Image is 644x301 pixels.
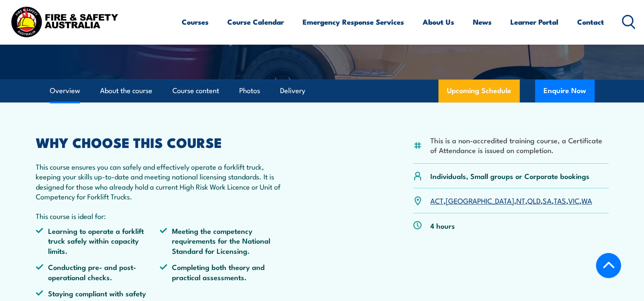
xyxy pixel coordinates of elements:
[50,80,80,102] a: Overview
[430,135,609,155] li: This is a non-accredited training course, a Certificate of Attendance is issued on completion.
[227,11,284,33] a: Course Calendar
[510,11,558,33] a: Learner Portal
[527,195,541,205] a: QLD
[160,262,284,282] li: Completing both theory and practical assessments.
[516,195,525,205] a: NT
[554,195,566,205] a: TAS
[182,11,209,33] a: Courses
[36,162,284,202] p: This course ensures you can safely and effectively operate a forklift truck, keeping your skills ...
[160,226,284,256] li: Meeting the competency requirements for the National Standard for Licensing.
[36,262,160,282] li: Conducting pre- and post-operational checks.
[239,80,260,102] a: Photos
[172,80,219,102] a: Course content
[473,11,492,33] a: News
[577,11,604,33] a: Contact
[280,80,305,102] a: Delivery
[36,211,284,221] p: This course is ideal for:
[36,136,284,148] h2: WHY CHOOSE THIS COURSE
[430,196,592,205] p: , , , , , , ,
[568,195,579,205] a: VIC
[430,195,444,205] a: ACT
[430,221,455,230] p: 4 hours
[543,195,552,205] a: SA
[430,171,590,181] p: Individuals, Small groups or Corporate bookings
[36,226,160,256] li: Learning to operate a forklift truck safely within capacity limits.
[303,11,404,33] a: Emergency Response Services
[438,80,520,102] a: Upcoming Schedule
[423,11,454,33] a: About Us
[100,80,152,102] a: About the course
[535,80,595,102] button: Enquire Now
[581,195,592,205] a: WA
[446,195,514,205] a: [GEOGRAPHIC_DATA]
